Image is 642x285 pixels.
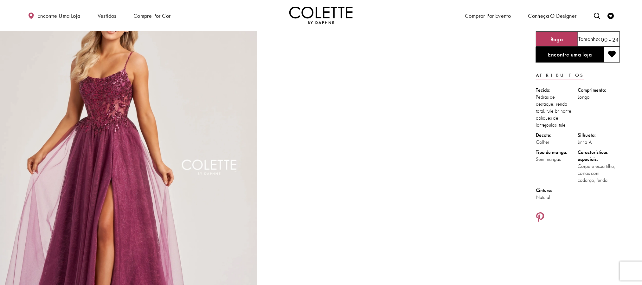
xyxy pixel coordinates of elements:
a: Alternar pesquisa [592,7,602,24]
a: Atributos [536,70,584,80]
font: Silhueta: [578,132,596,138]
a: Verificar lista de desejos [606,7,616,24]
span: Vestidos [96,6,118,24]
font: Colher [536,139,549,145]
button: Adicionar à lista de desejos [604,47,620,63]
font: Sem mangas [536,156,561,162]
span: Comprar por evento [463,6,512,24]
a: Encontre uma loja [26,6,82,24]
font: Atributos [536,72,584,79]
font: Tipo de manga: [536,149,567,156]
font: Encontre uma loja [37,12,80,19]
a: Compartilhe usando o Pinterest - Abre em uma nova aba [536,212,544,224]
img: Colette por Daphne [289,7,353,24]
font: Compre por cor [133,12,170,19]
font: Cintura: [536,187,552,194]
font: Decote: [536,132,552,138]
font: Encontre uma loja [548,51,592,58]
font: Conheça o designer [528,12,577,19]
font: Natural [536,194,550,201]
font: Características especiais: [578,149,608,162]
a: Encontre uma loja [536,47,604,63]
font: Comprimento: [578,87,607,93]
font: Baga [550,36,563,43]
a: Visite a página inicial [289,7,353,24]
h5: Cor escolhida [550,36,563,43]
font: Corpete espartilho, costas com cadarço, fenda [578,163,616,183]
a: Conheça o designer [527,6,578,24]
span: Compre por cor [132,6,172,24]
font: Vestidos [98,12,116,19]
font: Linha A [578,139,592,145]
font: Pedras de destaque, renda total, tule brilhante, apliques de lantejoulas, tule [536,94,573,128]
font: Tecido: [536,87,551,93]
font: Tamanho: [579,35,600,43]
font: Longo [578,94,590,100]
font: Comprar por evento [465,12,511,19]
font: 00 - 24 [601,36,619,43]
